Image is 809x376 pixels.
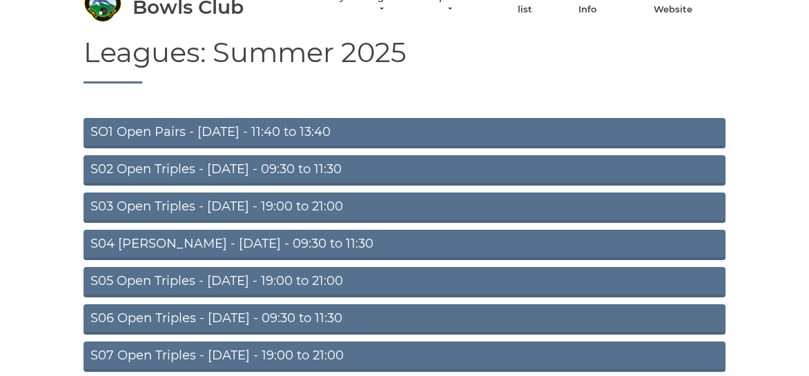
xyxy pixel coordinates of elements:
[84,304,725,335] a: S06 Open Triples - [DATE] - 09:30 to 11:30
[84,155,725,186] a: S02 Open Triples - [DATE] - 09:30 to 11:30
[84,342,725,372] a: S07 Open Triples - [DATE] - 19:00 to 21:00
[84,118,725,148] a: SO1 Open Pairs - [DATE] - 11:40 to 13:40
[84,267,725,297] a: S05 Open Triples - [DATE] - 19:00 to 21:00
[84,230,725,260] a: S04 [PERSON_NAME] - [DATE] - 09:30 to 11:30
[84,192,725,223] a: S03 Open Triples - [DATE] - 19:00 to 21:00
[84,37,725,83] h1: Leagues: Summer 2025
